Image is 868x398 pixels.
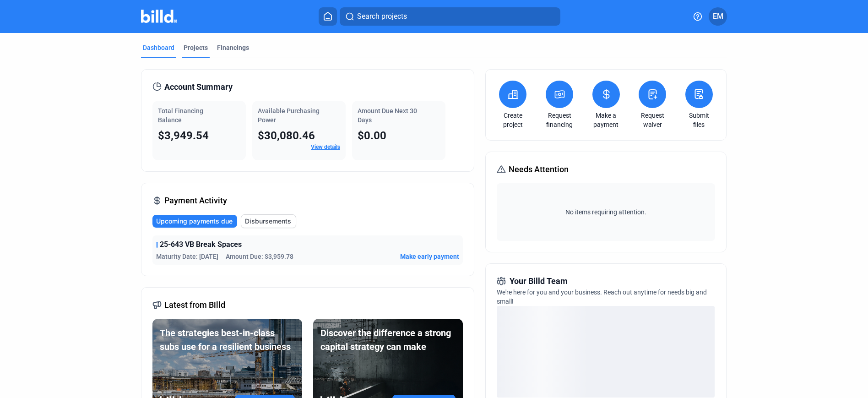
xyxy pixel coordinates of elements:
div: Financings [217,43,249,52]
img: Billd Company Logo [141,10,177,23]
span: Needs Attention [509,163,569,176]
span: Search projects [357,11,407,22]
button: Search projects [340,7,560,26]
div: The strategies best-in-class subs use for a resilient business [160,326,295,354]
span: Payment Activity [164,194,227,207]
a: View details [311,144,340,150]
div: loading [497,306,715,398]
a: Request financing [543,111,575,129]
span: Your Billd Team [510,275,568,288]
span: Amount Due Next 30 Days [358,107,417,124]
span: Total Financing Balance [158,107,203,124]
span: Available Purchasing Power [258,107,320,124]
span: Disbursements [245,217,291,226]
span: We're here for you and your business. Reach out anytime for needs big and small! [497,289,707,305]
div: Dashboard [143,43,174,52]
button: EM [709,7,727,26]
span: $30,080.46 [258,129,315,142]
span: No items requiring attention. [500,207,711,217]
div: Projects [184,43,208,52]
a: Submit files [683,111,715,129]
span: $3,949.54 [158,129,209,142]
span: Account Summary [164,81,233,93]
span: EM [713,11,723,22]
button: Make early payment [400,252,459,261]
div: Discover the difference a strong capital strategy can make [320,326,456,354]
button: Upcoming payments due [152,215,237,228]
span: $0.00 [358,129,386,142]
button: Disbursements [241,214,296,228]
span: Maturity Date: [DATE] [156,252,218,261]
span: Upcoming payments due [156,217,233,226]
span: 25-643 VB Break Spaces [160,239,242,250]
span: Latest from Billd [164,299,225,311]
a: Create project [497,111,529,129]
a: Make a payment [590,111,622,129]
a: Request waiver [636,111,668,129]
span: Amount Due: $3,959.78 [226,252,293,261]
